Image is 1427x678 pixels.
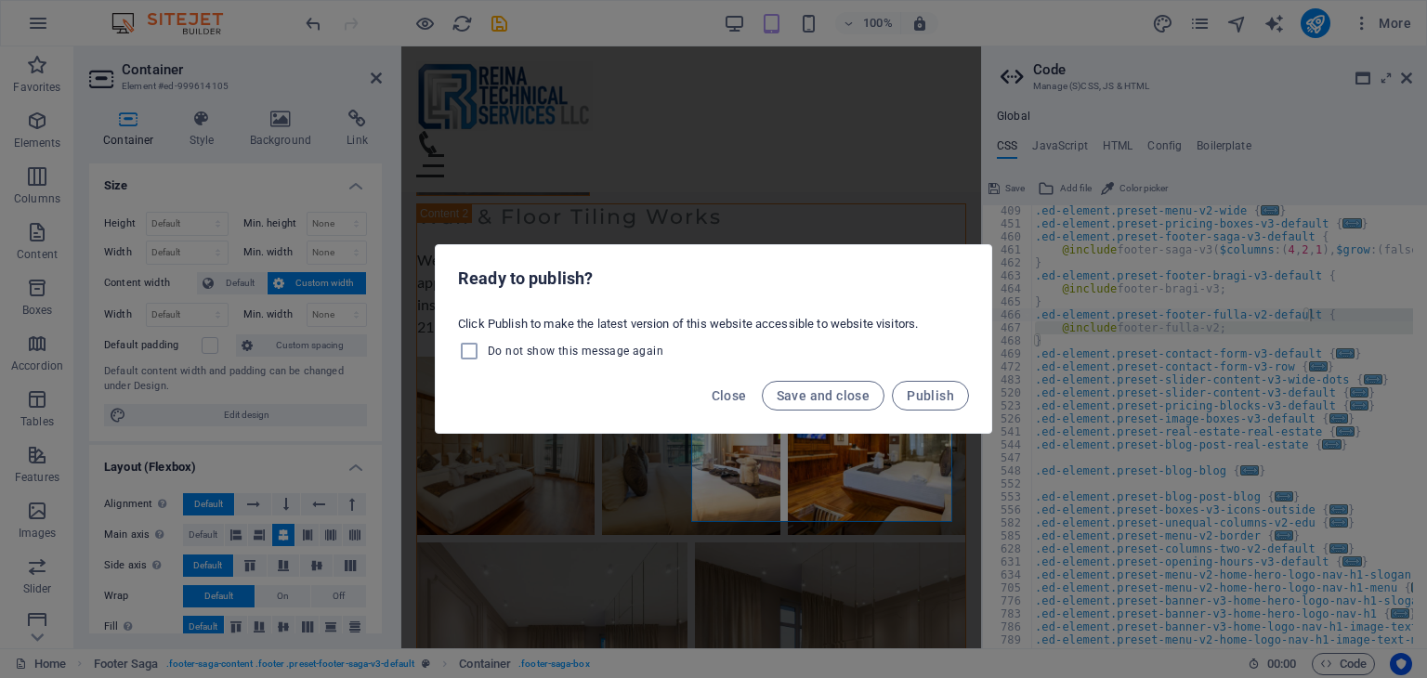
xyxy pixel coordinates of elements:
span: Publish [907,388,954,403]
button: Save and close [762,381,885,411]
div: Click Publish to make the latest version of this website accessible to website visitors. [436,308,991,370]
span: Close [712,388,747,403]
button: Close [704,381,754,411]
span: Save and close [777,388,871,403]
button: Publish [892,381,969,411]
span: Do not show this message again [488,344,663,359]
h2: Ready to publish? [458,267,969,290]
